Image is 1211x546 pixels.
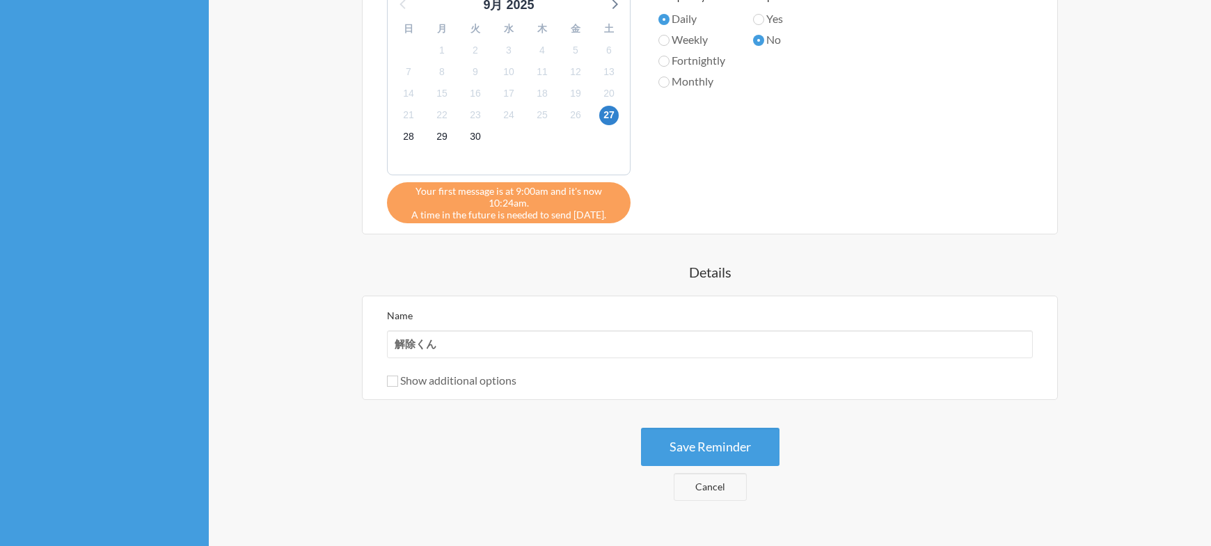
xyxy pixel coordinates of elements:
[392,18,425,40] div: 日
[599,84,619,104] span: 2025年10月20日月曜日
[658,77,670,88] input: Monthly
[387,374,516,387] label: Show additional options
[532,40,552,60] span: 2025年10月4日土曜日
[753,31,828,48] label: No
[466,127,485,147] span: 2025年10月30日木曜日
[432,106,452,125] span: 2025年10月22日水曜日
[432,40,452,60] span: 2025年10月1日水曜日
[566,62,585,81] span: 2025年10月12日日曜日
[658,56,670,67] input: Fortnightly
[532,106,552,125] span: 2025年10月25日土曜日
[566,40,585,60] span: 2025年10月5日日曜日
[592,18,626,40] div: 土
[641,428,779,466] button: Save Reminder
[532,84,552,104] span: 2025年10月18日土曜日
[658,31,725,48] label: Weekly
[499,106,519,125] span: 2025年10月24日金曜日
[292,262,1127,282] h4: Details
[559,18,592,40] div: 金
[753,14,764,25] input: Yes
[387,310,413,321] label: Name
[658,14,670,25] input: Daily
[566,84,585,104] span: 2025年10月19日日曜日
[466,62,485,81] span: 2025年10月9日木曜日
[466,106,485,125] span: 2025年10月23日木曜日
[525,18,559,40] div: 木
[499,84,519,104] span: 2025年10月17日金曜日
[753,10,828,27] label: Yes
[658,35,670,46] input: Weekly
[532,62,552,81] span: 2025年10月11日土曜日
[399,84,418,104] span: 2025年10月14日火曜日
[432,62,452,81] span: 2025年10月8日水曜日
[399,127,418,147] span: 2025年10月28日火曜日
[599,62,619,81] span: 2025年10月13日月曜日
[432,84,452,104] span: 2025年10月15日水曜日
[399,62,418,81] span: 2025年10月7日火曜日
[753,35,764,46] input: No
[466,40,485,60] span: 2025年10月2日木曜日
[459,18,492,40] div: 火
[387,330,1033,358] input: We suggest a 2 to 4 word name
[658,73,725,90] label: Monthly
[387,376,398,387] input: Show additional options
[658,52,725,69] label: Fortnightly
[599,40,619,60] span: 2025年10月6日月曜日
[674,473,747,501] a: Cancel
[492,18,525,40] div: 水
[387,182,631,223] div: A time in the future is needed to send [DATE].
[599,106,619,125] span: 2025年10月27日月曜日
[658,10,725,27] label: Daily
[399,106,418,125] span: 2025年10月21日火曜日
[566,106,585,125] span: 2025年10月26日日曜日
[499,40,519,60] span: 2025年10月3日金曜日
[397,185,620,209] span: Your first message is at 9:00am and it's now 10:24am.
[432,127,452,147] span: 2025年10月29日水曜日
[425,18,459,40] div: 月
[499,62,519,81] span: 2025年10月10日金曜日
[466,84,485,104] span: 2025年10月16日木曜日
